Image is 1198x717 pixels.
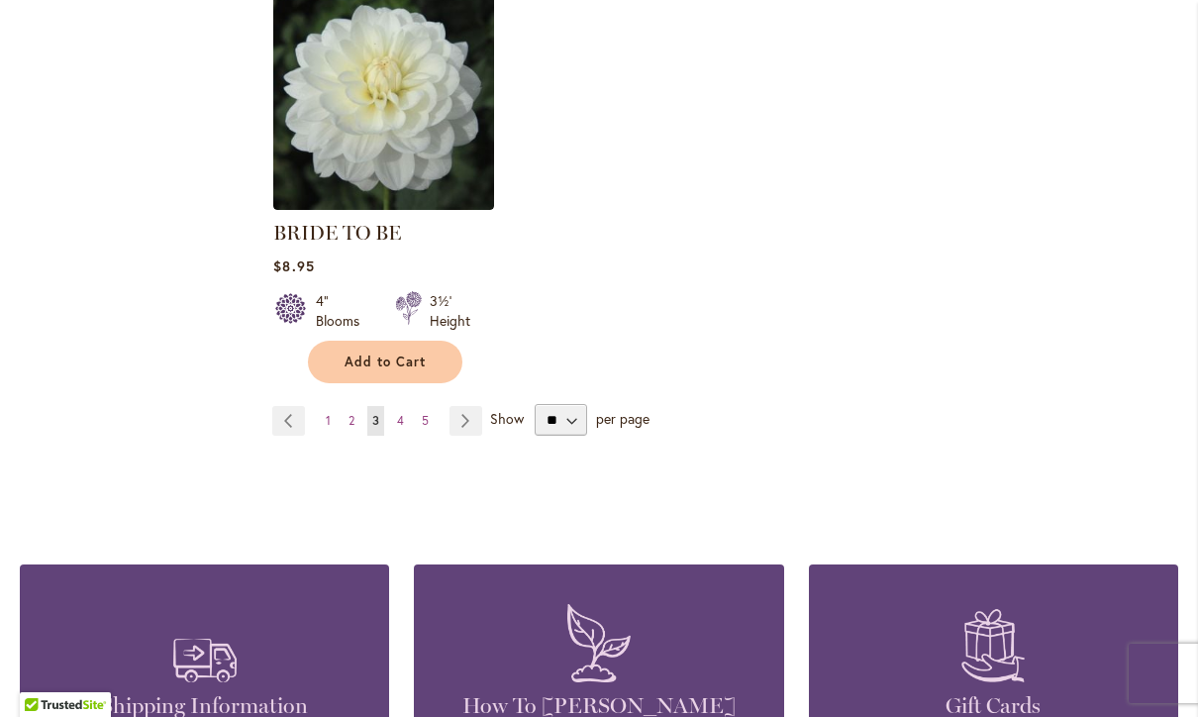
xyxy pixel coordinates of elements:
span: per page [596,409,649,428]
span: 4 [397,413,404,428]
span: $8.95 [273,256,314,275]
span: 2 [349,413,354,428]
span: Show [490,409,524,428]
a: 1 [321,406,336,436]
a: BRIDE TO BE [273,221,401,245]
iframe: Launch Accessibility Center [15,647,70,702]
span: 5 [422,413,429,428]
button: Add to Cart [308,341,462,383]
a: BRIDE TO BE [273,195,494,214]
a: 2 [344,406,359,436]
span: 3 [372,413,379,428]
span: Add to Cart [345,354,426,370]
span: 1 [326,413,331,428]
a: 4 [392,406,409,436]
div: 3½' Height [430,291,470,331]
div: 4" Blooms [316,291,371,331]
a: 5 [417,406,434,436]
